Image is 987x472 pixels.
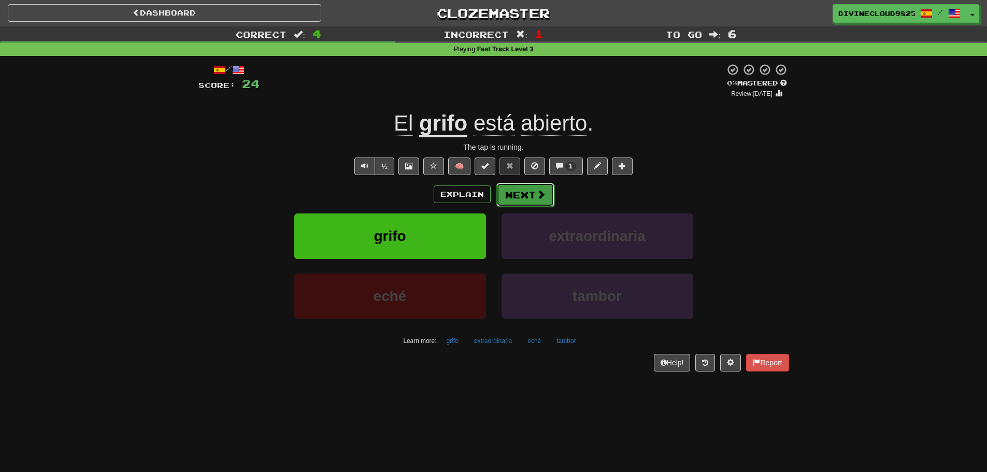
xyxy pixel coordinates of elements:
[477,46,534,53] strong: Fast Track Level 3
[522,333,547,349] button: eché
[434,185,491,203] button: Explain
[441,333,464,349] button: grifo
[587,158,608,175] button: Edit sentence (alt+d)
[352,158,394,175] div: Text-to-speech controls
[666,29,702,39] span: To go
[444,29,509,39] span: Incorrect
[833,4,966,23] a: DivineCloud9825 /
[524,158,545,175] button: Ignore sentence (alt+i)
[354,158,375,175] button: Play sentence audio (ctl+space)
[496,183,554,207] button: Next
[198,63,260,76] div: /
[467,111,593,136] span: .
[728,27,737,40] span: 6
[612,158,633,175] button: Add to collection (alt+a)
[8,4,321,22] a: Dashboard
[654,354,691,371] button: Help!
[294,213,486,259] button: grifo
[709,30,721,39] span: :
[403,337,436,345] small: Learn more:
[375,158,394,175] button: ½
[236,29,287,39] span: Correct
[938,8,943,16] span: /
[499,158,520,175] button: Reset to 0% Mastered (alt+r)
[448,158,470,175] button: 🧠
[573,288,622,304] span: tambor
[337,4,650,22] a: Clozemaster
[695,354,715,371] button: Round history (alt+y)
[535,27,543,40] span: 1
[502,213,693,259] button: extraordinaria
[198,81,236,90] span: Score:
[516,30,527,39] span: :
[474,111,514,136] span: está
[398,158,419,175] button: Show image (alt+x)
[374,228,406,244] span: grifo
[727,79,737,87] span: 0 %
[242,77,260,90] span: 24
[838,9,915,18] span: DivineCloud9825
[549,228,646,244] span: extraordinaria
[394,111,413,136] span: El
[419,111,467,137] u: grifo
[198,142,789,152] div: The tap is running.
[549,158,583,175] button: 1
[294,274,486,319] button: eché
[521,111,587,136] span: abierto
[746,354,789,371] button: Report
[569,163,573,170] span: 1
[374,288,407,304] span: eché
[423,158,444,175] button: Favorite sentence (alt+f)
[725,79,789,88] div: Mastered
[731,90,773,97] small: Review: [DATE]
[294,30,305,39] span: :
[551,333,581,349] button: tambor
[312,27,321,40] span: 4
[475,158,495,175] button: Set this sentence to 100% Mastered (alt+m)
[468,333,518,349] button: extraordinaria
[502,274,693,319] button: tambor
